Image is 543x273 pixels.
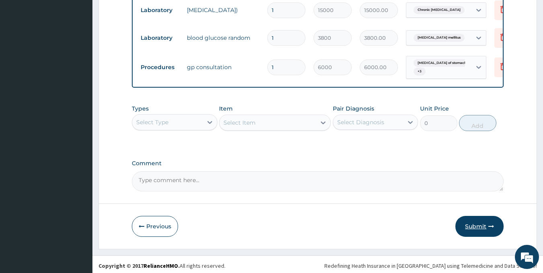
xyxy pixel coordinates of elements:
button: Add [459,115,496,131]
span: [MEDICAL_DATA] of stomach [414,59,470,67]
td: gp consultation [183,59,263,75]
span: + 3 [414,68,426,76]
div: Redefining Heath Insurance in [GEOGRAPHIC_DATA] using Telemedicine and Data Science! [324,262,537,270]
span: Chronic [MEDICAL_DATA] [414,6,465,14]
td: Laboratory [137,3,183,18]
div: Select Type [136,118,168,126]
label: Item [219,105,233,113]
div: Select Diagnosis [337,118,384,126]
td: Laboratory [137,31,183,45]
a: RelianceHMO [143,262,178,269]
button: Previous [132,216,178,237]
div: Chat with us now [42,45,135,55]
button: Submit [455,216,504,237]
div: Minimize live chat window [132,4,151,23]
td: blood glucose random [183,30,263,46]
span: [MEDICAL_DATA] mellitus [414,34,465,42]
textarea: Type your message and hit 'Enter' [4,185,153,213]
strong: Copyright © 2017 . [98,262,180,269]
td: [MEDICAL_DATA]) [183,2,263,18]
label: Pair Diagnosis [333,105,374,113]
img: d_794563401_company_1708531726252_794563401 [15,40,33,60]
label: Unit Price [420,105,449,113]
span: We're online! [47,84,111,165]
label: Types [132,105,149,112]
td: Procedures [137,60,183,75]
label: Comment [132,160,504,167]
